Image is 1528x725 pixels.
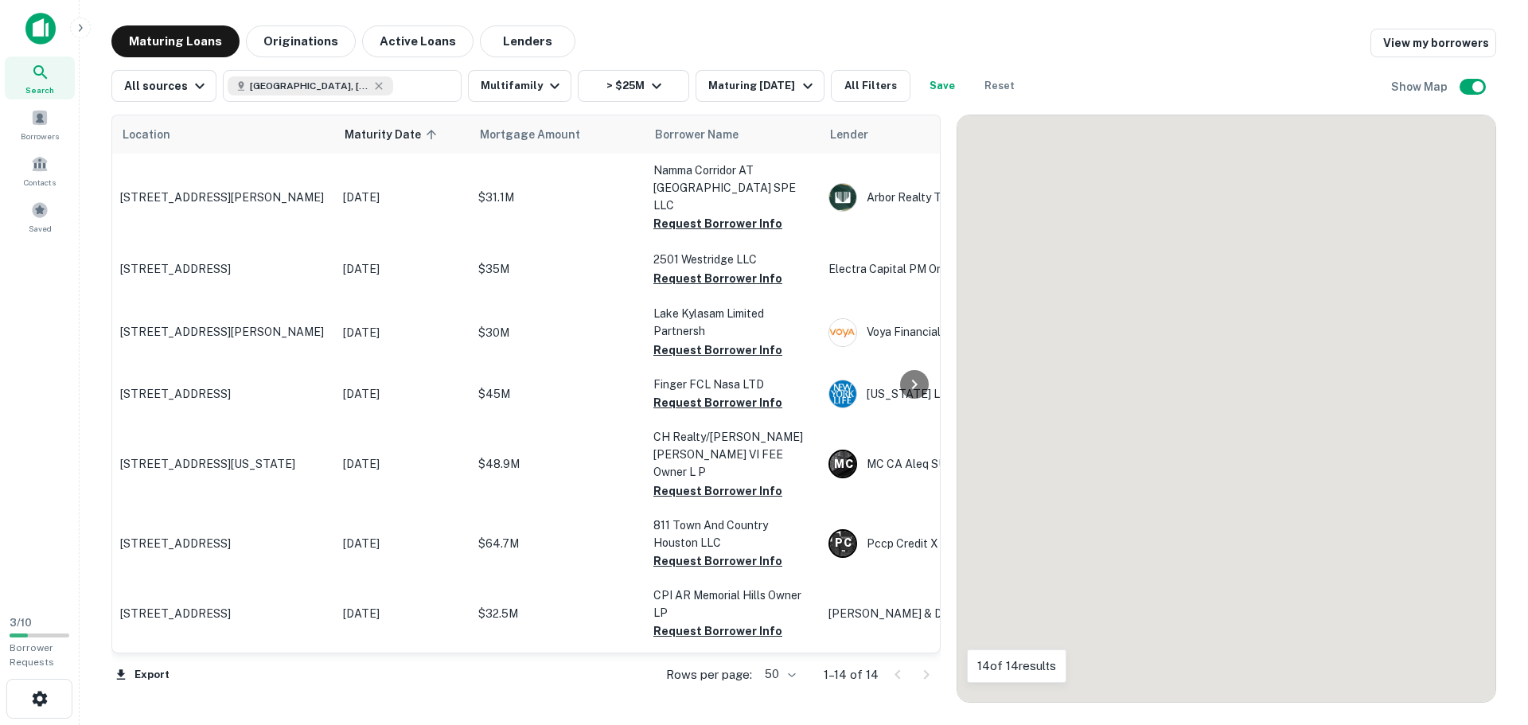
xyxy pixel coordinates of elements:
p: 2501 Westridge LLC [653,251,813,268]
p: $64.7M [478,535,637,552]
img: picture [829,319,856,346]
p: [PERSON_NAME] & Dunlop LLC [828,605,1067,622]
p: 14 of 14 results [977,657,1056,676]
p: CPI AR Memorial Hills Owner LP [653,587,813,622]
button: Active Loans [362,25,474,57]
p: 811 Town And Country Houston LLC [653,516,813,552]
p: Lake Kylasam Limited Partnersh [653,305,813,340]
th: Maturity Date [335,115,470,154]
span: 3 / 10 [10,617,32,629]
button: Request Borrower Info [653,269,782,288]
p: $35M [478,260,637,278]
button: Request Borrower Info [653,393,782,412]
button: Export [111,663,173,687]
img: picture [829,380,856,407]
p: $48.9M [478,455,637,473]
p: Electra Capital PM Originator INC [828,260,1067,278]
span: Location [122,125,170,144]
button: Lenders [480,25,575,57]
p: [DATE] [343,324,462,341]
span: Saved [29,222,52,235]
p: $32.5M [478,605,637,622]
div: Pccp Credit X Reit-sub Holdco [828,529,1067,558]
p: [DATE] [343,385,462,403]
p: [DATE] [343,189,462,206]
th: Lender [821,115,1075,154]
button: Request Borrower Info [653,341,782,360]
p: Rows per page: [666,665,752,684]
span: Search [25,84,54,96]
p: $45M [478,385,637,403]
div: MC CA Aleq SUB Trust [828,450,1067,478]
p: [STREET_ADDRESS] [120,262,327,276]
div: Maturing [DATE] [708,76,817,95]
a: Search [5,57,75,99]
div: 0 0 [957,115,1495,702]
div: 50 [758,663,798,686]
p: [STREET_ADDRESS] [120,387,327,401]
span: Mortgage Amount [480,125,601,144]
th: Location [112,115,335,154]
button: Multifamily [468,70,571,102]
p: [DATE] [343,605,462,622]
p: $30M [478,324,637,341]
span: Maturity Date [345,125,442,144]
p: [STREET_ADDRESS][PERSON_NAME] [120,325,327,339]
button: Save your search to get updates of matches that match your search criteria. [917,70,968,102]
p: CH Realty/[PERSON_NAME] [PERSON_NAME] VI FEE Owner L P [653,428,813,481]
p: P C [835,535,851,552]
p: M C [834,456,852,473]
button: All Filters [831,70,910,102]
a: Contacts [5,149,75,192]
p: [DATE] [343,455,462,473]
div: [US_STATE] Life Insurance Company [828,380,1067,408]
p: [STREET_ADDRESS] [120,536,327,551]
a: View my borrowers [1370,29,1496,57]
span: Borrower Name [655,125,739,144]
button: Request Borrower Info [653,552,782,571]
th: Mortgage Amount [470,115,645,154]
p: $31.1M [478,189,637,206]
button: Maturing Loans [111,25,240,57]
button: Request Borrower Info [653,214,782,233]
span: Borrower Requests [10,642,54,668]
div: Arbor Realty Trust [828,183,1067,212]
button: Reset [974,70,1025,102]
img: capitalize-icon.png [25,13,56,45]
button: Originations [246,25,356,57]
button: Maturing [DATE] [696,70,824,102]
p: [DATE] [343,260,462,278]
th: Borrower Name [645,115,821,154]
p: [DATE] [343,535,462,552]
p: Finger FCL Nasa LTD [653,376,813,393]
button: All sources [111,70,216,102]
span: [GEOGRAPHIC_DATA], [GEOGRAPHIC_DATA], [GEOGRAPHIC_DATA] [250,79,369,93]
p: Namma Corridor AT [GEOGRAPHIC_DATA] SPE LLC [653,162,813,214]
span: Contacts [24,176,56,189]
span: Borrowers [21,130,59,142]
button: > $25M [578,70,689,102]
a: Borrowers [5,103,75,146]
p: [STREET_ADDRESS][PERSON_NAME] [120,190,327,205]
button: Request Borrower Info [653,622,782,641]
h6: Show Map [1391,78,1450,95]
img: picture [829,184,856,211]
iframe: Chat Widget [1448,598,1528,674]
div: Voya Financial [828,318,1067,347]
button: Request Borrower Info [653,481,782,501]
a: Saved [5,195,75,238]
p: 1–14 of 14 [824,665,879,684]
p: [STREET_ADDRESS][US_STATE] [120,457,327,471]
span: Lender [830,125,868,144]
p: [STREET_ADDRESS] [120,606,327,621]
div: All sources [124,76,209,95]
